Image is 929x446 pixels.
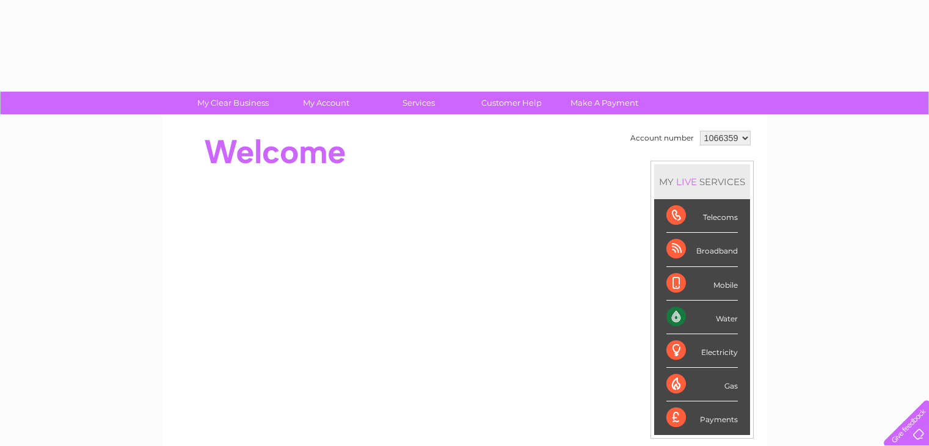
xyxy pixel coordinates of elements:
[368,92,469,114] a: Services
[666,401,738,434] div: Payments
[554,92,655,114] a: Make A Payment
[674,176,699,188] div: LIVE
[461,92,562,114] a: Customer Help
[654,164,750,199] div: MY SERVICES
[666,267,738,301] div: Mobile
[627,128,697,148] td: Account number
[666,368,738,401] div: Gas
[183,92,283,114] a: My Clear Business
[275,92,376,114] a: My Account
[666,301,738,334] div: Water
[666,199,738,233] div: Telecoms
[666,334,738,368] div: Electricity
[666,233,738,266] div: Broadband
